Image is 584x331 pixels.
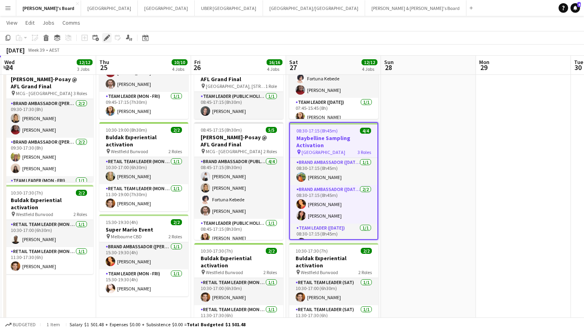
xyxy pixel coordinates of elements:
h3: Buldak Experiential activation [289,255,378,269]
span: Edit [25,19,35,26]
span: 2/2 [266,248,277,254]
app-card-role: Team Leader ([DATE])1/107:45-15:45 (8h)[PERSON_NAME] [289,98,378,125]
span: 30 [573,63,583,72]
span: Thu [99,58,109,66]
app-card-role: Team Leader (Mon - Fri)1/115:30-19:30 (4h)[PERSON_NAME] [99,269,188,296]
span: 3 Roles [73,90,87,96]
span: Mon [479,58,489,66]
button: [GEOGRAPHIC_DATA]/[GEOGRAPHIC_DATA] [263,0,365,16]
app-job-card: 10:30-19:00 (8h30m)2/2Buldak Experiential activation Westfield Burwood2 RolesRETAIL Team Leader (... [99,122,188,211]
app-card-role: Team Leader (Mon - Fri)1/109:45-17:15 (7h30m)[PERSON_NAME] [99,92,188,119]
app-card-role: Team Leader ([DATE])1/108:30-17:15 (8h45m)[PERSON_NAME] [290,224,377,251]
span: 10:30-17:30 (7h) [201,248,233,254]
app-job-card: 08:45-17:15 (8h30m)1/1AFL Grand Final [GEOGRAPHIC_DATA], [STREET_ADDRESS]1 RoleTeam Leader (Publi... [194,64,283,119]
span: 2/2 [171,219,182,225]
div: 4 Jobs [172,66,187,72]
a: Edit [22,18,38,28]
span: 2 Roles [73,211,87,217]
h3: AFL Grand Final [194,76,283,83]
span: 2 Roles [263,148,277,154]
span: 4/4 [360,128,371,134]
span: MCG - [GEOGRAPHIC_DATA] [16,90,72,96]
span: Fri [194,58,201,66]
span: 27 [288,63,298,72]
div: AEST [49,47,60,53]
span: 3 Roles [358,149,371,155]
app-job-card: 08:30-17:15 (8h45m)4/4Maybelline Sampling Activation [GEOGRAPHIC_DATA]3 RolesBrand Ambassador ([D... [289,122,378,240]
span: View [6,19,17,26]
span: Budgeted [13,322,36,327]
span: Jobs [43,19,54,26]
span: 2/2 [361,248,372,254]
span: [GEOGRAPHIC_DATA], [STREET_ADDRESS] [206,83,265,89]
a: Comms [59,18,83,28]
a: View [3,18,21,28]
span: Wed [4,58,15,66]
h3: Super Mario Event [99,226,188,233]
button: Budgeted [4,320,37,329]
span: 10:30-19:00 (8h30m) [106,127,147,133]
span: 16/16 [267,59,282,65]
span: 08:30-17:15 (8h45m) [296,128,338,134]
app-card-role: Team Leader (Mon - Fri)1/1 [4,176,93,203]
div: 4 Jobs [362,66,377,72]
span: 12/12 [77,59,93,65]
span: Westfield Burwood [301,269,338,275]
div: 4 Jobs [267,66,282,72]
span: 2 Roles [168,234,182,239]
button: [GEOGRAPHIC_DATA] [81,0,138,16]
h3: Buldak Experiential activation [99,134,188,148]
h3: Maybelline Sampling Activation [290,134,377,149]
span: Sat [289,58,298,66]
span: 2 Roles [263,269,277,275]
app-card-role: RETAIL Team Leader (Mon - Fri)1/111:30-17:30 (6h)[PERSON_NAME] [4,247,93,274]
app-card-role: Team Leader (Public Holiday)1/108:45-17:15 (8h30m)[PERSON_NAME] [194,219,283,246]
button: [PERSON_NAME] & [PERSON_NAME]'s Board [365,0,466,16]
div: 3 Jobs [77,66,92,72]
span: 12/12 [362,59,377,65]
button: [GEOGRAPHIC_DATA] [138,0,195,16]
span: 2/2 [76,190,87,196]
app-card-role: RETAIL Team Leader (Sat)1/110:30-17:00 (6h30m)[PERSON_NAME] [289,278,378,305]
app-job-card: 15:30-19:30 (4h)2/2Super Mario Event Melbourne CBD2 RolesBrand Ambassador ([PERSON_NAME])1/115:30... [99,214,188,296]
span: Week 39 [26,47,46,53]
app-card-role: Brand Ambassador ([DATE])1/108:30-17:15 (8h45m)[PERSON_NAME] [290,158,377,185]
app-card-role: RETAIL Team Leader (Mon - Fri)1/110:30-17:00 (6h30m)[PERSON_NAME] [194,278,283,305]
h3: [PERSON_NAME]-Posay @ AFL Grand Final [194,134,283,148]
app-card-role: Brand Ambassador (Public Holiday)4/408:45-17:15 (8h30m)[PERSON_NAME][PERSON_NAME]Fortuna Kebede[P... [194,157,283,219]
span: 2/2 [171,127,182,133]
span: 4 [577,2,581,7]
app-card-role: Brand Ambassador ([PERSON_NAME])2/209:30-17:30 (8h)[PERSON_NAME][PERSON_NAME] [4,138,93,176]
div: [DATE] [6,46,25,54]
span: 28 [383,63,394,72]
span: Westfield Burwood [206,269,243,275]
span: 1 Role [265,83,277,89]
span: 1 item [44,321,63,327]
h3: [PERSON_NAME]-Posay @ AFL Grand Final [4,76,93,90]
h3: Buldak Experiential activation [194,255,283,269]
span: 10:30-17:30 (7h) [11,190,43,196]
div: Salary $1 501.48 + Expenses $0.00 + Subsistence $0.00 = [70,321,246,327]
app-card-role: Brand Ambassador ([PERSON_NAME])2/209:30-17:30 (8h)[PERSON_NAME][PERSON_NAME] [4,99,93,138]
span: Comms [62,19,80,26]
app-card-role: Brand Ambassador ([PERSON_NAME])1/115:30-19:30 (4h)[PERSON_NAME] [99,242,188,269]
app-job-card: 10:30-17:30 (7h)2/2Buldak Experiential activation Westfield Burwood2 RolesRETAIL Team Leader (Mon... [4,185,93,274]
span: 25 [98,63,109,72]
app-card-role: RETAIL Team Leader (Mon - Fri)1/111:30-19:00 (7h30m)[PERSON_NAME] [99,184,188,211]
app-job-card: 08:45-17:15 (8h30m)5/5[PERSON_NAME]-Posay @ AFL Grand Final MCG - [GEOGRAPHIC_DATA]2 RolesBrand A... [194,122,283,240]
span: 2 Roles [168,148,182,154]
app-job-card: 09:30-17:30 (8h)5/5[PERSON_NAME]-Posay @ AFL Grand Final MCG - [GEOGRAPHIC_DATA]3 RolesBrand Amba... [4,64,93,182]
button: [PERSON_NAME]'s Board [16,0,81,16]
a: 4 [570,3,580,13]
span: Westfield Burwood [16,211,53,217]
span: Total Budgeted $1 501.48 [187,321,246,327]
span: Melbourne CBD [111,234,142,239]
app-card-role: RETAIL Team Leader (Mon - Fri)1/110:30-17:00 (6h30m)[PERSON_NAME] [4,220,93,247]
span: [GEOGRAPHIC_DATA] [302,149,345,155]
